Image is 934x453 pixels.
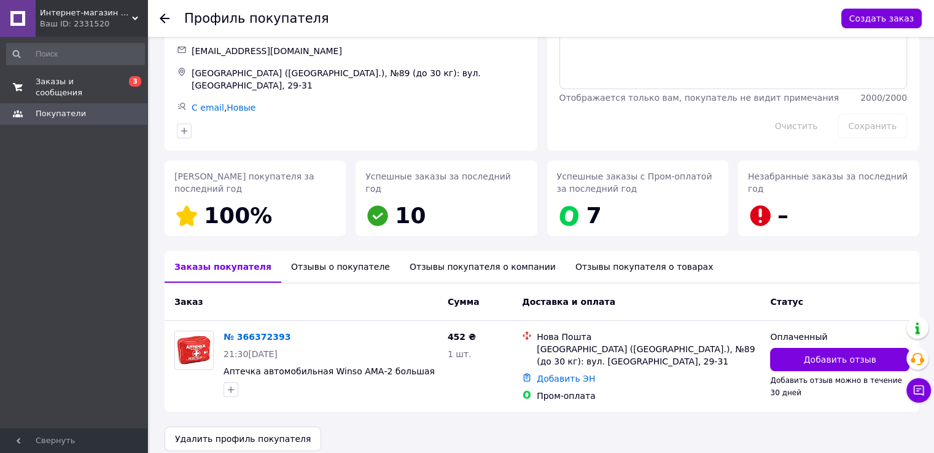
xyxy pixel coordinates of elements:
a: № 366372393 [224,332,290,342]
span: Покупатели [36,108,86,119]
span: Доставка и оплата [522,297,615,307]
span: Незабранные заказы за последний год [748,171,908,194]
a: Новые [227,103,255,112]
div: Отзывы покупателя о компании [400,251,566,283]
span: 10 [395,203,426,228]
div: [GEOGRAPHIC_DATA] ([GEOGRAPHIC_DATA].), №89 (до 30 кг): вул. [GEOGRAPHIC_DATA], 29-31 [537,343,760,368]
div: Нова Пошта [537,331,760,343]
h1: Профиль покупателя [184,11,329,26]
span: Успешные заказы с Пром-оплатой за последний год [557,171,712,194]
span: Заказы и сообщения [36,76,114,98]
button: Создать заказ [841,9,922,28]
input: Поиск [6,43,145,65]
div: Вернуться назад [160,12,169,25]
span: 1 шт. [448,349,472,359]
div: Ваш ID: 2331520 [40,18,147,30]
span: 100% [204,203,272,228]
span: Добавить отзыв можно в течение 30 дней [770,376,901,397]
span: 3 [129,76,141,87]
div: Оплаченный [770,331,909,343]
img: Фото товару [175,331,213,369]
span: Добавить отзыв [804,353,876,366]
div: Отзывы покупателя о товарах [566,251,723,283]
span: 2000 / 2000 [860,93,907,103]
a: Фото товару [174,331,214,370]
span: Интернет-магазин BiBiOil [40,7,132,18]
span: Отображается только вам, покупатель не видит примечания [559,93,839,103]
span: Заказ [174,297,203,307]
span: 7 [586,203,602,228]
a: C email [192,103,224,112]
a: Аптечка автомобильная Winso АМА-2 большая [224,366,435,376]
span: Сумма [448,297,480,307]
span: 21:30[DATE] [224,349,278,359]
a: Добавить ЭН [537,374,595,384]
span: [EMAIL_ADDRESS][DOMAIN_NAME] [192,46,342,56]
span: [PERSON_NAME] покупателя за последний год [174,171,314,194]
button: Добавить отзыв [770,348,909,371]
span: 452 ₴ [448,332,476,342]
button: Чат с покупателем [906,378,931,403]
div: [GEOGRAPHIC_DATA] ([GEOGRAPHIC_DATA].), №89 (до 30 кг): вул. [GEOGRAPHIC_DATA], 29-31 [189,65,527,94]
div: Заказы покупателя [165,251,281,283]
div: , [189,99,527,116]
div: Отзывы о покупателе [281,251,400,283]
div: Пром-оплата [537,390,760,402]
button: Удалить профиль покупателя [165,427,321,451]
span: Статус [770,297,803,307]
span: – [777,203,788,228]
span: Успешные заказы за последний год [365,171,511,194]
